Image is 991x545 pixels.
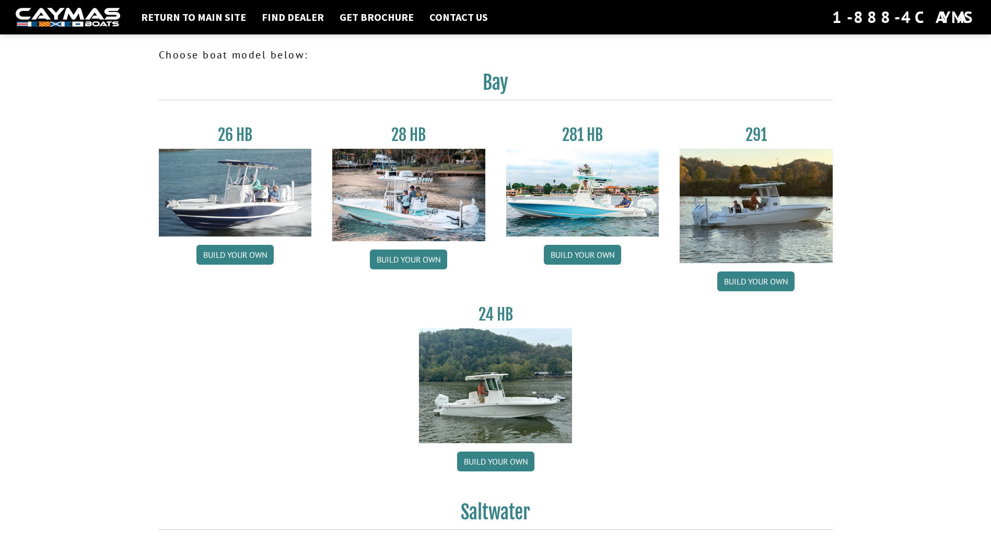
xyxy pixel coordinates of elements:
[680,125,833,145] h3: 291
[370,250,447,269] a: Build your own
[424,10,493,24] a: Contact Us
[332,149,485,241] img: 28_hb_thumbnail_for_caymas_connect.jpg
[832,6,975,29] div: 1-888-4CAYMAS
[680,149,833,263] img: 291_Thumbnail.jpg
[544,245,621,265] a: Build your own
[159,149,312,236] img: 26_new_photo_resized.jpg
[136,10,251,24] a: Return to main site
[506,149,659,236] img: 28-hb-twin.jpg
[419,328,572,443] img: 24_HB_thumbnail.jpg
[332,125,485,145] h3: 28 HB
[257,10,329,24] a: Find Dealer
[717,271,795,291] a: Build your own
[16,8,120,27] img: white-logo-c9c8dbefe5ff5ceceb0f0178aa75bf4bb51f6bca0971e226c86eb53dfe498488.png
[159,47,833,63] p: Choose boat model below:
[457,452,534,471] a: Build your own
[159,501,833,530] h2: Saltwater
[159,71,833,100] h2: Bay
[506,125,659,145] h3: 281 HB
[334,10,419,24] a: Get Brochure
[419,305,572,324] h3: 24 HB
[159,125,312,145] h3: 26 HB
[196,245,274,265] a: Build your own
